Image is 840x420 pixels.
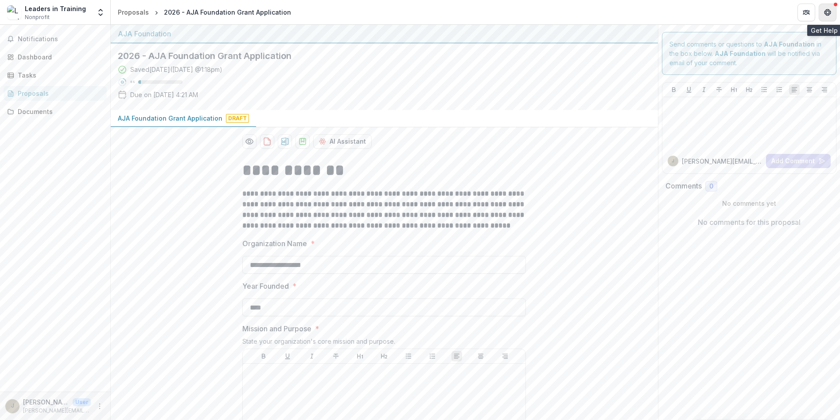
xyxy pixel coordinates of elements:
[307,351,317,361] button: Italicize
[709,183,713,190] span: 0
[427,351,438,361] button: Ordered List
[4,32,107,46] button: Notifications
[118,114,222,123] p: AJA Foundation Grant Application
[774,84,785,95] button: Ordered List
[282,351,293,361] button: Underline
[699,84,709,95] button: Italicize
[11,403,14,409] div: janise@grantmesuccess.com
[355,351,366,361] button: Heading 1
[114,6,152,19] a: Proposals
[729,84,739,95] button: Heading 1
[23,407,91,415] p: [PERSON_NAME][EMAIL_ADDRESS][DOMAIN_NAME]
[4,68,107,82] a: Tasks
[23,397,69,407] p: [PERSON_NAME][EMAIL_ADDRESS][DOMAIN_NAME]
[669,84,679,95] button: Bold
[242,281,289,291] p: Year Founded
[662,32,837,75] div: Send comments or questions to in the box below. will be notified via email of your comment.
[451,351,462,361] button: Align Left
[4,104,107,119] a: Documents
[94,4,107,21] button: Open entity switcher
[130,90,198,99] p: Due on [DATE] 4:21 AM
[819,84,830,95] button: Align Right
[766,154,831,168] button: Add Comment
[665,182,702,190] h2: Comments
[73,398,91,406] p: User
[296,134,310,149] button: download-proposal
[118,51,637,61] h2: 2026 - AJA Foundation Grant Application
[118,8,149,17] div: Proposals
[759,84,770,95] button: Bullet List
[331,351,341,361] button: Strike
[797,4,815,21] button: Partners
[403,351,414,361] button: Bullet List
[242,134,257,149] button: Preview 27c10df4-9079-4f0f-97bb-e9bf8c3ca858-0.pdf
[789,84,800,95] button: Align Left
[94,401,105,412] button: More
[130,79,135,85] p: 6 %
[682,157,763,166] p: [PERSON_NAME][EMAIL_ADDRESS][DOMAIN_NAME]
[114,6,295,19] nav: breadcrumb
[665,199,833,208] p: No comments yet
[313,134,372,149] button: AI Assistant
[242,323,311,334] p: Mission and Purpose
[715,50,766,57] strong: AJA Foundation
[379,351,389,361] button: Heading 2
[714,84,724,95] button: Strike
[698,217,801,228] p: No comments for this proposal
[744,84,754,95] button: Heading 2
[18,89,100,98] div: Proposals
[804,84,815,95] button: Align Center
[18,52,100,62] div: Dashboard
[242,238,307,249] p: Organization Name
[672,159,674,163] div: janise@grantmesuccess.com
[130,65,222,74] div: Saved [DATE] ( [DATE] @ 1:18pm )
[278,134,292,149] button: download-proposal
[4,86,107,101] a: Proposals
[25,4,86,13] div: Leaders in Training
[260,134,274,149] button: download-proposal
[18,107,100,116] div: Documents
[500,351,510,361] button: Align Right
[25,13,50,21] span: Nonprofit
[819,4,836,21] button: Get Help
[18,35,103,43] span: Notifications
[764,40,815,48] strong: AJA Foundation
[18,71,100,80] div: Tasks
[242,338,526,349] div: State your organization's core mission and purpose.
[164,8,291,17] div: 2026 - AJA Foundation Grant Application
[475,351,486,361] button: Align Center
[258,351,269,361] button: Bold
[118,28,651,39] div: AJA Foundation
[4,50,107,64] a: Dashboard
[684,84,694,95] button: Underline
[226,114,249,123] span: Draft
[7,5,21,20] img: Leaders in Training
